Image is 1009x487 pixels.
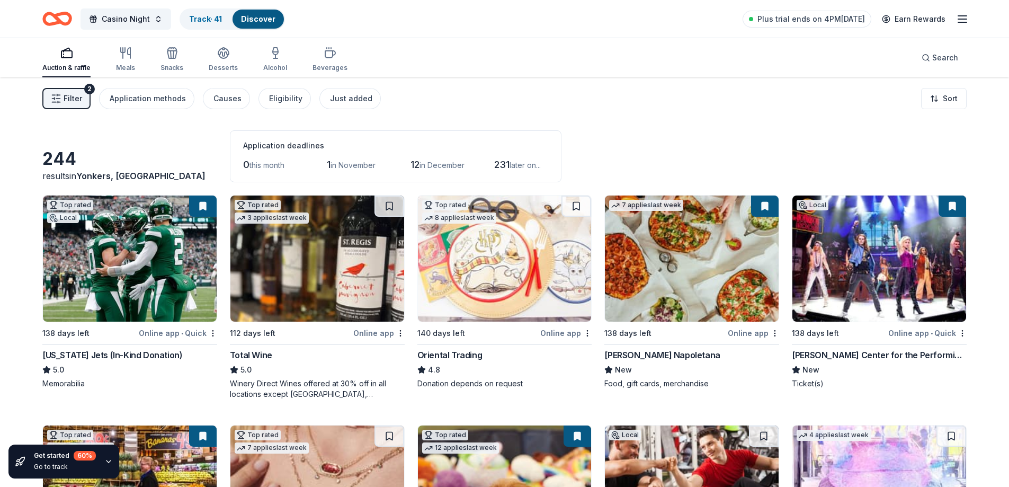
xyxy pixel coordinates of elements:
[69,171,206,181] span: in
[42,6,72,31] a: Home
[102,13,150,25] span: Casino Night
[797,430,871,441] div: 4 applies last week
[263,64,287,72] div: Alcohol
[209,42,238,77] button: Desserts
[417,195,592,389] a: Image for Oriental TradingTop rated8 applieslast week140 days leftOnline appOriental Trading4.8Do...
[510,161,541,170] span: later on...
[797,200,828,210] div: Local
[249,161,284,170] span: this month
[792,196,966,322] img: Image for Tilles Center for the Performing Arts
[943,92,958,105] span: Sort
[235,430,281,440] div: Top rated
[243,159,249,170] span: 0
[42,170,217,182] div: results
[876,10,952,29] a: Earn Rewards
[230,327,275,340] div: 112 days left
[240,364,252,376] span: 5.0
[209,64,238,72] div: Desserts
[181,329,183,338] span: •
[241,14,275,23] a: Discover
[494,159,510,170] span: 231
[189,14,222,23] a: Track· 41
[269,92,302,105] div: Eligibility
[312,42,347,77] button: Beverages
[327,159,331,170] span: 1
[34,451,96,461] div: Get started
[609,200,683,211] div: 7 applies last week
[802,364,819,376] span: New
[604,195,779,389] a: Image for Frank Pepe Pizzeria Napoletana7 applieslast week138 days leftOnline app[PERSON_NAME] Na...
[116,42,135,77] button: Meals
[180,8,285,30] button: Track· 41Discover
[47,200,93,210] div: Top rated
[99,88,194,109] button: Application methods
[422,212,496,224] div: 8 applies last week
[330,92,372,105] div: Just added
[263,42,287,77] button: Alcohol
[757,13,865,25] span: Plus trial ends on 4PM[DATE]
[792,327,839,340] div: 138 days left
[728,326,779,340] div: Online app
[110,92,186,105] div: Application methods
[888,326,967,340] div: Online app Quick
[319,88,381,109] button: Just added
[604,378,779,389] div: Food, gift cards, merchandise
[615,364,632,376] span: New
[43,196,217,322] img: Image for New York Jets (In-Kind Donation)
[418,196,592,322] img: Image for Oriental Trading
[417,327,465,340] div: 140 days left
[604,349,720,361] div: [PERSON_NAME] Napoletana
[81,8,171,30] button: Casino Night
[235,442,309,454] div: 7 applies last week
[235,200,281,210] div: Top rated
[312,64,347,72] div: Beverages
[230,378,405,400] div: Winery Direct Wines offered at 30% off in all locations except [GEOGRAPHIC_DATA], [GEOGRAPHIC_DAT...
[605,196,779,322] img: Image for Frank Pepe Pizzeria Napoletana
[47,430,93,440] div: Top rated
[258,88,311,109] button: Eligibility
[422,442,499,454] div: 12 applies last week
[160,64,183,72] div: Snacks
[42,327,90,340] div: 138 days left
[422,430,468,440] div: Top rated
[213,92,242,105] div: Causes
[419,161,465,170] span: in December
[913,47,967,68] button: Search
[417,378,592,389] div: Donation depends on request
[230,195,405,400] a: Image for Total WineTop rated3 applieslast week112 days leftOnline appTotal Wine5.0Winery Direct ...
[235,212,309,224] div: 3 applies last week
[230,196,404,322] img: Image for Total Wine
[64,92,82,105] span: Filter
[410,159,419,170] span: 12
[931,329,933,338] span: •
[42,64,91,72] div: Auction & raffle
[417,349,483,361] div: Oriental Trading
[116,64,135,72] div: Meals
[932,51,958,64] span: Search
[792,378,967,389] div: Ticket(s)
[604,327,651,340] div: 138 days left
[42,88,91,109] button: Filter2
[34,463,96,471] div: Go to track
[792,349,967,361] div: [PERSON_NAME] Center for the Performing Arts
[74,451,96,461] div: 60 %
[921,88,967,109] button: Sort
[76,171,206,181] span: Yonkers, [GEOGRAPHIC_DATA]
[331,161,376,170] span: in November
[42,349,182,361] div: [US_STATE] Jets (In-Kind Donation)
[540,326,592,340] div: Online app
[84,84,95,94] div: 2
[243,139,548,152] div: Application deadlines
[203,88,250,109] button: Causes
[42,378,217,389] div: Memorabilia
[609,430,641,440] div: Local
[422,200,468,210] div: Top rated
[42,148,217,170] div: 244
[230,349,272,361] div: Total Wine
[139,326,217,340] div: Online app Quick
[42,42,91,77] button: Auction & raffle
[47,212,79,223] div: Local
[160,42,183,77] button: Snacks
[792,195,967,389] a: Image for Tilles Center for the Performing ArtsLocal138 days leftOnline app•Quick[PERSON_NAME] Ce...
[743,11,871,28] a: Plus trial ends on 4PM[DATE]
